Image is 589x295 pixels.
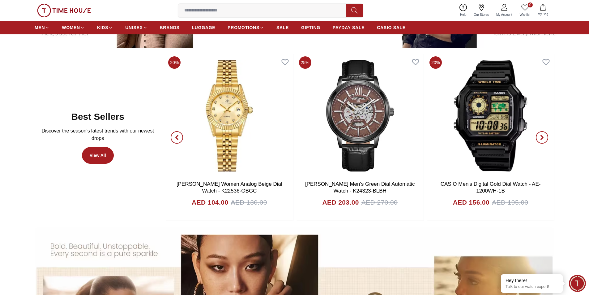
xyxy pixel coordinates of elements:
span: WOMEN [62,24,80,31]
span: UNISEX [125,24,143,31]
h4: AED 203.00 [322,197,359,207]
p: Talk to our watch expert! [506,284,558,289]
span: My Account [494,12,515,17]
a: 0Wishlist [516,2,534,18]
img: CASIO Men's Digital Gold Dial Watch - AE-1200WH-1B [427,54,554,178]
h2: Best Sellers [71,111,124,122]
span: My Bag [535,12,551,16]
a: Help [456,2,470,18]
span: LUGGAGE [192,24,216,31]
h4: AED 156.00 [453,197,489,207]
img: Kenneth Scott Men's Green Dial Automatic Watch - K24323-BLBH [297,54,424,178]
span: AED 195.00 [492,197,528,207]
p: Discover the season’s latest trends with our newest drops [40,127,156,142]
a: View All [82,147,114,164]
div: Chat Widget [569,275,586,292]
a: MEN [35,22,49,33]
span: 25% [299,56,311,69]
a: PAYDAY SALE [333,22,365,33]
span: MEN [35,24,45,31]
a: SALE [276,22,289,33]
span: AED 130.00 [231,197,267,207]
img: ... [37,4,91,17]
span: Wishlist [517,12,533,17]
h4: AED 104.00 [192,197,228,207]
span: 20% [429,56,442,69]
span: KIDS [97,24,108,31]
a: PROMOTIONS [228,22,264,33]
a: WOMEN [62,22,85,33]
a: UNISEX [125,22,147,33]
span: PROMOTIONS [228,24,259,31]
span: PAYDAY SALE [333,24,365,31]
button: My Bag [534,3,552,18]
a: BRANDS [160,22,180,33]
span: SALE [276,24,289,31]
span: Our Stores [472,12,491,17]
span: Help [458,12,469,17]
span: CASIO SALE [377,24,406,31]
a: CASIO SALE [377,22,406,33]
a: KIDS [97,22,113,33]
a: [PERSON_NAME] Men's Green Dial Automatic Watch - K24323-BLBH [305,181,415,194]
a: GIFTING [301,22,320,33]
a: [PERSON_NAME] Women Analog Beige Dial Watch - K22536-GBGC [177,181,282,194]
div: Hey there! [506,277,558,284]
span: GIFTING [301,24,320,31]
a: LUGGAGE [192,22,216,33]
span: BRANDS [160,24,180,31]
span: 0 [528,2,533,7]
img: Kenneth Scott Women Analog Beige Dial Watch - K22536-GBGC [166,54,293,178]
a: CASIO Men's Digital Gold Dial Watch - AE-1200WH-1B [441,181,541,194]
span: AED 270.00 [361,197,398,207]
a: Our Stores [470,2,493,18]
